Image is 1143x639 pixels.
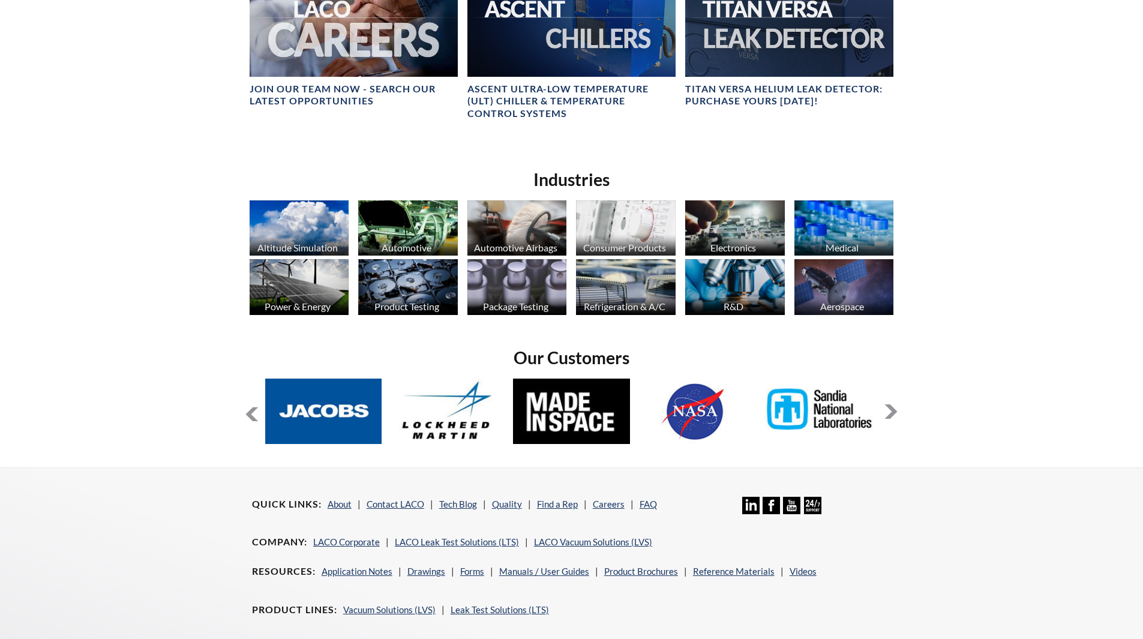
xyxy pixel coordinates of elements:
img: 24/7 Support Icon [804,497,821,514]
div: Product Testing [356,301,457,312]
a: Tech Blog [439,499,477,509]
h2: Industries [245,169,899,191]
h4: Product Lines [252,604,337,616]
a: R&D [685,259,785,318]
a: Reference Materials [693,566,775,577]
div: Power & Energy [248,301,348,312]
h4: TITAN VERSA Helium Leak Detector: Purchase Yours [DATE]! [685,83,893,108]
h4: Quick Links [252,498,322,511]
a: Altitude Simulation [250,200,349,259]
div: Medical [793,242,893,253]
a: Power & Energy [250,259,349,318]
a: Quality [492,499,522,509]
a: Automotive Airbags [467,200,567,259]
h4: Resources [252,565,316,578]
a: Videos [790,566,817,577]
img: industry_Consumer_670x376.jpg [576,200,676,256]
a: LACO Corporate [313,536,380,547]
img: Artboard_1.jpg [794,259,894,315]
div: Electronics [683,242,784,253]
div: R&D [683,301,784,312]
img: industry_Auto-Airbag_670x376.jpg [467,200,567,256]
div: Aerospace [793,301,893,312]
img: industry_Package_670x376.jpg [467,259,567,315]
h4: Ascent Ultra-Low Temperature (ULT) Chiller & Temperature Control Systems [467,83,676,120]
a: Vacuum Solutions (LVS) [343,604,436,615]
a: Find a Rep [537,499,578,509]
a: Electronics [685,200,785,259]
img: MadeInSpace.jpg [513,379,630,444]
h4: Join our team now - SEARCH OUR LATEST OPPORTUNITIES [250,83,458,108]
a: Product Testing [358,259,458,318]
a: Automotive [358,200,458,259]
a: About [328,499,352,509]
h2: Our Customers [245,347,899,369]
div: Automotive Airbags [466,242,566,253]
a: 24/7 Support [804,505,821,516]
img: industry_Automotive_670x376.jpg [358,200,458,256]
img: industry_AltitudeSim_670x376.jpg [250,200,349,256]
a: Consumer Products [576,200,676,259]
a: Application Notes [322,566,392,577]
div: Consumer Products [574,242,674,253]
img: industry_Power-2_670x376.jpg [250,259,349,315]
a: Leak Test Solutions (LTS) [451,604,549,615]
img: Sandia-Natl-Labs.jpg [761,379,878,444]
a: Medical [794,200,894,259]
img: industry_Electronics_670x376.jpg [685,200,785,256]
a: Contact LACO [367,499,424,509]
img: industry_R_D_670x376.jpg [685,259,785,315]
img: Jacobs.jpg [265,379,382,444]
a: Forms [460,566,484,577]
img: industry_HVAC_670x376.jpg [576,259,676,315]
a: Product Brochures [604,566,678,577]
img: industry_ProductTesting_670x376.jpg [358,259,458,315]
img: industry_Medical_670x376.jpg [794,200,894,256]
div: Altitude Simulation [248,242,348,253]
a: LACO Leak Test Solutions (LTS) [395,536,519,547]
a: Manuals / User Guides [499,566,589,577]
a: Drawings [407,566,445,577]
img: NASA.jpg [637,379,754,444]
a: FAQ [640,499,657,509]
a: LACO Vacuum Solutions (LVS) [534,536,652,547]
a: Package Testing [467,259,567,318]
a: Careers [593,499,625,509]
div: Refrigeration & A/C [574,301,674,312]
img: Lockheed-Martin.jpg [389,379,506,444]
h4: Company [252,536,307,548]
a: Refrigeration & A/C [576,259,676,318]
div: Automotive [356,242,457,253]
a: Aerospace [794,259,894,318]
div: Package Testing [466,301,566,312]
